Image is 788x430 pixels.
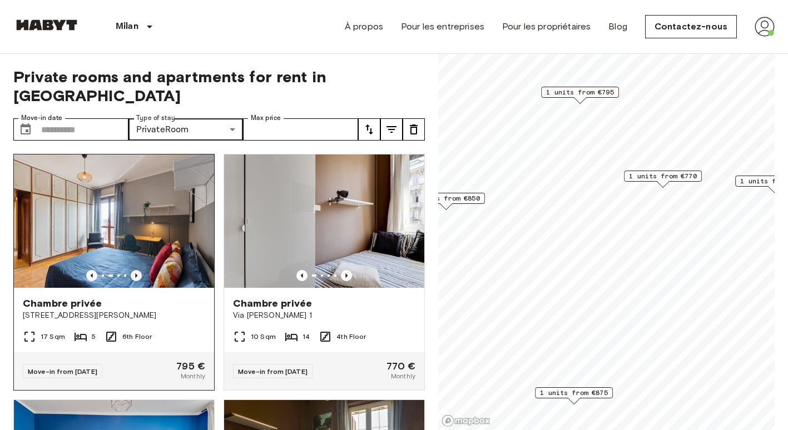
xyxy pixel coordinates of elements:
[341,270,352,281] button: Previous image
[358,118,380,141] button: tune
[391,371,415,381] span: Monthly
[345,20,383,33] a: À propos
[407,193,485,210] div: Map marker
[224,154,425,391] a: Marketing picture of unit IT-14-053-001-05HPrevious imagePrevious imageChambre privéeVia [PERSON_...
[176,361,205,371] span: 795 €
[181,371,205,381] span: Monthly
[233,310,415,321] span: Via [PERSON_NAME] 1
[251,113,281,123] label: Max price
[116,20,138,33] p: Milan
[336,332,366,342] span: 4th Floor
[502,20,591,33] a: Pour les propriétaires
[13,67,425,105] span: Private rooms and apartments for rent in [GEOGRAPHIC_DATA]
[128,118,244,141] div: PrivateRoom
[540,388,608,398] span: 1 units from €875
[136,113,175,123] label: Type of stay
[14,154,214,288] img: Marketing picture of unit IT-14-072-001-03H
[122,332,152,342] span: 6th Floor
[386,361,415,371] span: 770 €
[28,367,97,376] span: Move-in from [DATE]
[380,118,403,141] button: tune
[296,270,308,281] button: Previous image
[535,387,613,404] div: Map marker
[86,270,97,281] button: Previous image
[238,367,308,376] span: Move-in from [DATE]
[624,171,702,188] div: Map marker
[233,297,312,310] span: Chambre privée
[303,332,310,342] span: 14
[755,17,775,37] img: avatar
[14,118,37,141] button: Choose date
[23,310,205,321] span: [STREET_ADDRESS][PERSON_NAME]
[23,297,102,310] span: Chambre privée
[21,113,62,123] label: Move-in date
[546,87,614,97] span: 1 units from €795
[251,332,276,342] span: 10 Sqm
[412,193,480,203] span: 1 units from €850
[645,15,737,38] a: Contactez-nous
[401,20,484,33] a: Pour les entreprises
[13,19,80,31] img: Habyt
[92,332,96,342] span: 5
[608,20,627,33] a: Blog
[442,414,490,427] a: Mapbox logo
[13,154,215,391] a: Previous imagePrevious imageChambre privée[STREET_ADDRESS][PERSON_NAME]17 Sqm56th FloorMove-in fr...
[131,270,142,281] button: Previous image
[41,332,65,342] span: 17 Sqm
[224,154,424,288] img: Marketing picture of unit IT-14-053-001-05H
[541,87,619,104] div: Map marker
[629,171,697,181] span: 1 units from €770
[403,118,425,141] button: tune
